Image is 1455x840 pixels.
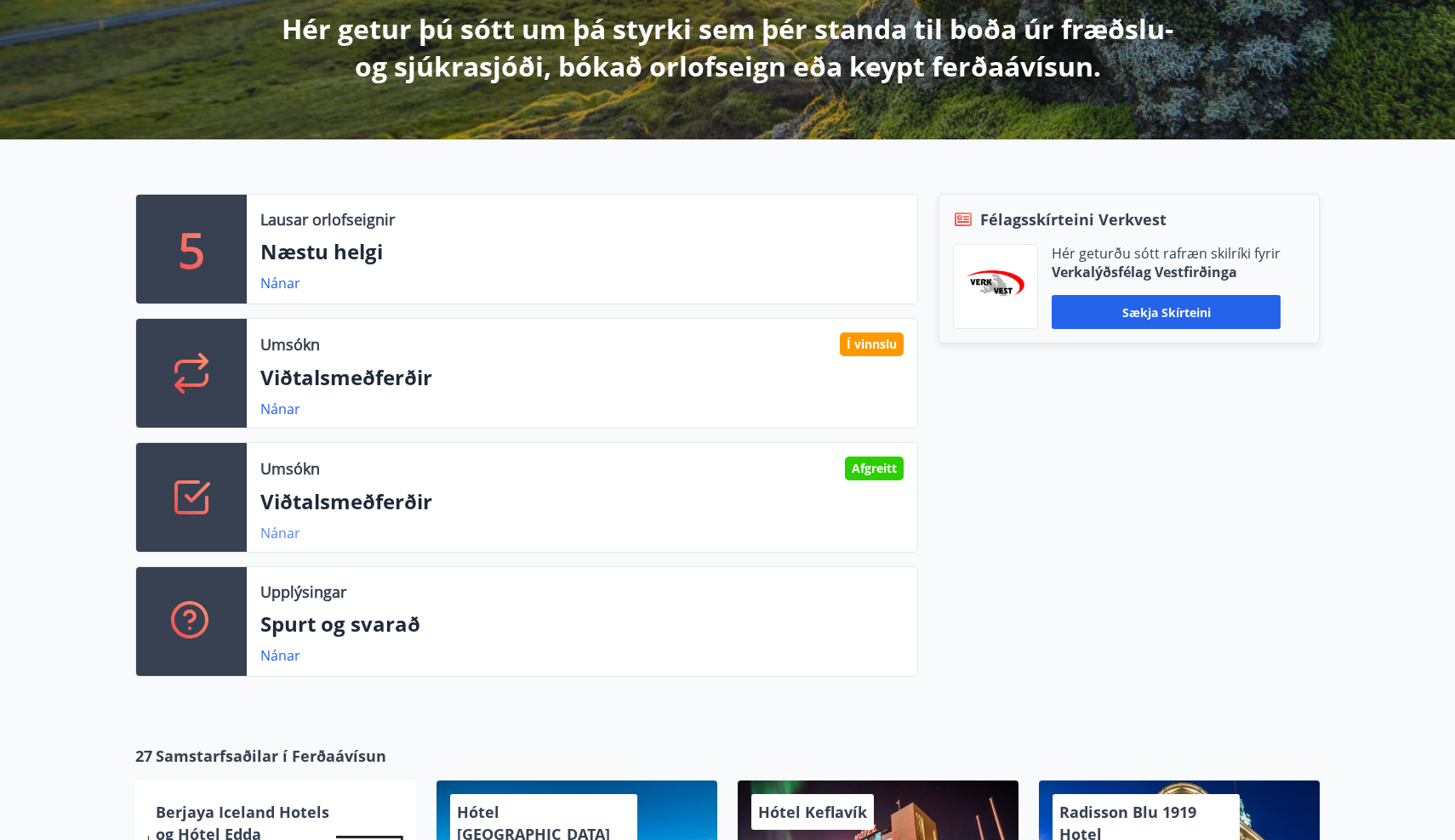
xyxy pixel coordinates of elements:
a: Nánar [260,274,300,292]
p: Hér getur þú sótt um þá styrki sem þér standa til boða úr fræðslu- og sjúkrasjóði, bókað orlofsei... [278,10,1177,85]
p: Umsókn [260,457,320,480]
p: Viðtalsmeðferðir [260,487,904,516]
p: Upplýsingar [260,581,346,603]
p: Hér geturðu sótt rafræn skilríki fyrir [1052,244,1281,263]
p: Umsókn [260,333,320,355]
p: Lausar orlofseignir [260,208,395,230]
a: Nánar [260,646,300,665]
div: Afgreitt [845,457,904,480]
a: Nánar [260,400,300,418]
span: Hótel Keflavík [758,802,867,822]
p: Næstu helgi [260,237,904,266]
span: Félagsskírteini Verkvest [980,208,1167,230]
p: Spurt og svarað [260,610,904,639]
a: Nánar [260,524,300,542]
div: Í vinnslu [840,332,904,356]
span: 27 [135,745,152,767]
span: Samstarfsaðilar í Ferðaávísun [156,745,386,767]
p: Verkalýðsfélag Vestfirðinga [1052,263,1281,281]
p: 5 [178,217,205,281]
img: jihgzMk4dcgjRAW2aMgpbAqQEG7LZi0j9dOLAUvz.png [967,270,1024,304]
p: Viðtalsmeðferðir [260,363,904,392]
button: Sækja skírteini [1052,295,1281,329]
